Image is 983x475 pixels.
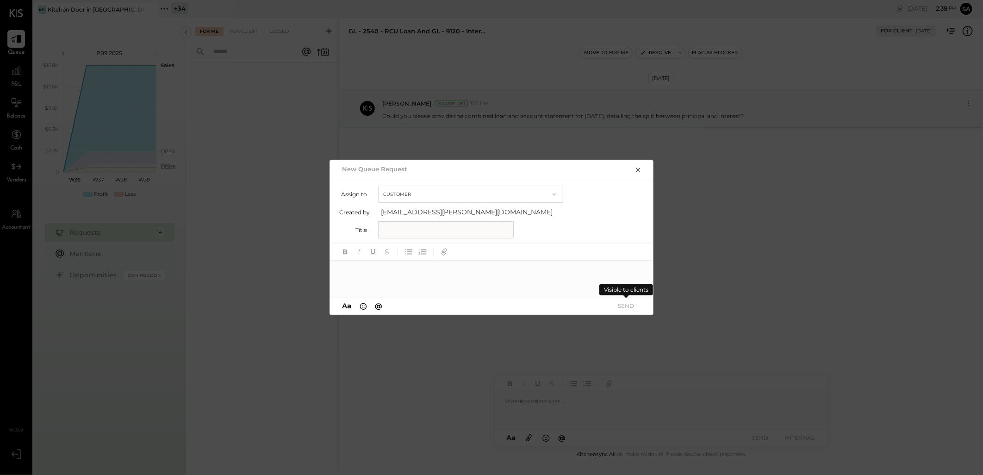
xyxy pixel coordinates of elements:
span: a [347,301,351,310]
button: @ [373,301,386,311]
span: @ [375,301,383,310]
button: Italic [353,246,365,258]
button: SEND [608,300,645,312]
button: Strikethrough [381,246,393,258]
button: Aa [339,301,354,311]
button: Ordered List [417,246,429,258]
label: Title [339,226,367,233]
h2: New Queue Request [342,165,407,173]
span: [EMAIL_ADDRESS][PERSON_NAME][DOMAIN_NAME] [381,207,566,217]
label: Created by [339,209,370,216]
label: Assign to [339,191,367,198]
button: Underline [367,246,379,258]
button: Add URL [438,246,450,258]
button: Customer [378,186,563,203]
button: Unordered List [403,246,415,258]
button: Bold [339,246,351,258]
div: Visible to clients [599,284,653,295]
